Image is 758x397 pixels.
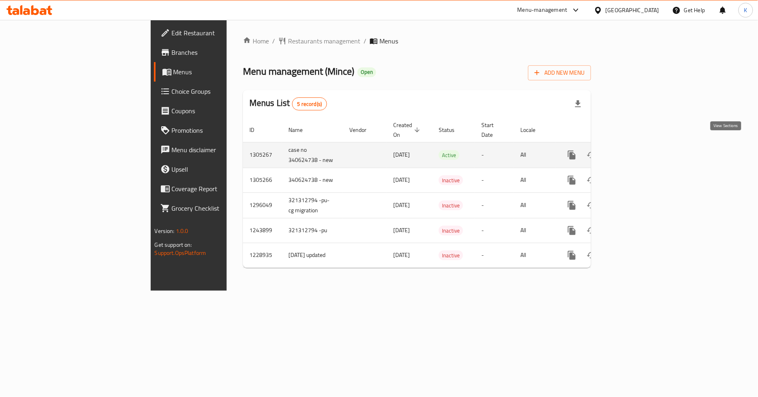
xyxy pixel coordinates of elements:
td: All [514,192,556,218]
h2: Menus List [249,97,327,110]
span: Menus [173,67,271,77]
a: Branches [154,43,277,62]
span: Add New Menu [535,68,585,78]
span: Locale [520,125,546,135]
button: Add New Menu [528,65,591,80]
span: 5 record(s) [292,100,327,108]
div: [GEOGRAPHIC_DATA] [606,6,659,15]
div: Active [439,150,459,160]
span: Branches [172,47,271,57]
div: Total records count [292,97,327,110]
button: Change Status [582,170,601,190]
span: Vendor [349,125,377,135]
span: [DATE] [393,175,410,185]
div: Export file [568,94,588,114]
button: more [562,145,582,165]
nav: breadcrumb [243,36,591,46]
button: more [562,196,582,215]
span: Created On [393,120,422,140]
a: Promotions [154,121,277,140]
span: Edit Restaurant [172,28,271,38]
li: / [364,36,366,46]
td: All [514,218,556,243]
td: 321312794 -pu-cg migration [282,192,343,218]
td: 340624738 - new [282,168,343,192]
button: Change Status [582,221,601,240]
div: Menu-management [518,5,567,15]
span: Menu disclaimer [172,145,271,155]
span: Active [439,151,459,160]
td: - [475,243,514,268]
span: Inactive [439,201,463,210]
span: 1.0.0 [176,226,188,236]
span: ID [249,125,265,135]
td: [DATE] updated [282,243,343,268]
button: Change Status [582,246,601,265]
span: Choice Groups [172,86,271,96]
span: [DATE] [393,200,410,210]
td: - [475,168,514,192]
td: 321312794 -pu [282,218,343,243]
span: Inactive [439,176,463,185]
button: Change Status [582,196,601,215]
a: Grocery Checklist [154,198,277,218]
td: - [475,218,514,243]
button: more [562,170,582,190]
a: Edit Restaurant [154,23,277,43]
span: Open [357,69,376,76]
td: All [514,142,556,168]
span: Inactive [439,226,463,235]
td: All [514,243,556,268]
a: Menu disclaimer [154,140,277,160]
span: Menu management ( Mince ) [243,62,354,80]
span: Coupons [172,106,271,116]
th: Actions [556,118,647,142]
a: Restaurants management [278,36,360,46]
span: K [744,6,747,15]
td: case no 340624738 - new [282,142,343,168]
button: Change Status [582,145,601,165]
span: Coverage Report [172,184,271,194]
a: Coupons [154,101,277,121]
table: enhanced table [243,118,647,268]
span: Start Date [481,120,504,140]
span: [DATE] [393,149,410,160]
span: Upsell [172,164,271,174]
span: Name [288,125,313,135]
span: [DATE] [393,250,410,260]
span: Grocery Checklist [172,203,271,213]
span: Restaurants management [288,36,360,46]
td: All [514,168,556,192]
a: Menus [154,62,277,82]
td: - [475,192,514,218]
span: Inactive [439,251,463,260]
span: [DATE] [393,225,410,235]
span: Get support on: [155,239,192,250]
span: Version: [155,226,175,236]
a: Upsell [154,160,277,179]
a: Choice Groups [154,82,277,101]
div: Open [357,67,376,77]
button: more [562,221,582,240]
span: Promotions [172,125,271,135]
span: Status [439,125,465,135]
td: - [475,142,514,168]
span: Menus [379,36,398,46]
button: more [562,246,582,265]
a: Coverage Report [154,179,277,198]
a: Support.OpsPlatform [155,248,206,258]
